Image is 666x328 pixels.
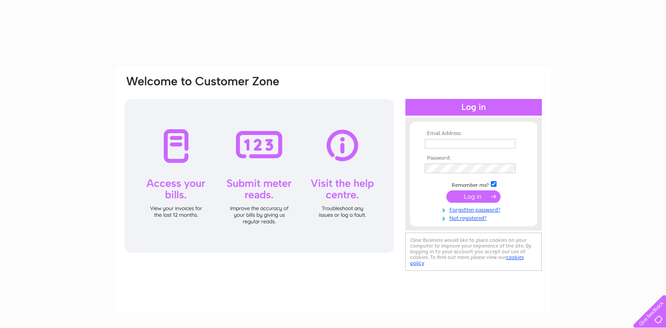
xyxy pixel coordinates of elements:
[446,190,500,203] input: Submit
[405,233,542,271] div: Clear Business would like to place cookies on your computer to improve your experience of the sit...
[425,213,525,222] a: Not registered?
[423,131,525,137] th: Email Address:
[425,205,525,213] a: Forgotten password?
[423,180,525,189] td: Remember me?
[423,155,525,161] th: Password:
[410,254,524,266] a: cookies policy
